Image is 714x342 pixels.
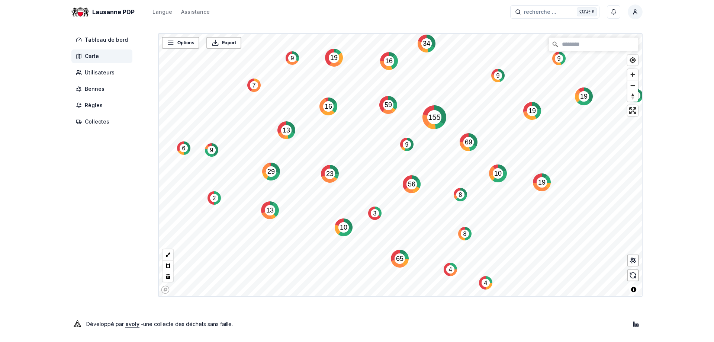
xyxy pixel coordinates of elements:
[627,80,638,91] button: Zoom out
[85,118,109,125] span: Collectes
[266,207,274,214] text: 13
[627,91,638,102] button: Reset bearing to north
[523,102,541,120] div: Map marker
[71,7,138,16] a: Lausanne PDP
[340,224,347,231] text: 10
[325,103,332,110] text: 16
[71,66,135,79] a: Utilisateurs
[326,170,334,178] text: 23
[71,115,135,128] a: Collectes
[283,127,290,134] text: 13
[152,7,172,16] button: Langue
[479,276,492,290] div: Map marker
[71,99,135,112] a: Règles
[368,207,382,220] div: Map marker
[163,249,173,260] button: LineString tool (l)
[422,105,446,129] div: Map marker
[379,96,397,114] div: Map marker
[428,113,440,121] text: 155
[449,266,452,273] text: 4
[484,280,488,286] text: 4
[629,285,638,294] button: Toggle attribution
[325,49,343,67] div: Map marker
[510,5,599,19] button: recherche ...Ctrl+K
[444,263,457,276] div: Map marker
[321,165,339,183] div: Map marker
[181,7,210,16] a: Assistance
[85,69,115,76] span: Utilisateurs
[403,175,421,193] div: Map marker
[396,255,403,262] text: 65
[380,52,398,70] div: Map marker
[125,321,139,327] a: evoly
[423,40,430,47] text: 34
[627,55,638,65] button: Find my location
[528,107,536,115] text: 19
[319,98,337,115] div: Map marker
[253,82,256,89] text: 7
[85,102,103,109] span: Règles
[152,8,172,16] div: Langue
[71,82,135,96] a: Bennes
[92,7,135,16] span: Lausanne PDP
[465,138,472,146] text: 69
[575,87,593,105] div: Map marker
[496,73,500,79] text: 9
[262,163,280,180] div: Map marker
[267,168,275,175] text: 29
[208,191,221,205] div: Map marker
[552,52,566,65] div: Map marker
[627,69,638,80] span: Zoom in
[408,180,415,188] text: 56
[177,141,190,155] div: Map marker
[291,55,294,61] text: 9
[627,105,638,116] button: Enter fullscreen
[277,121,295,139] div: Map marker
[330,54,338,61] text: 19
[85,85,104,93] span: Bennes
[85,52,99,60] span: Carte
[454,188,467,201] div: Map marker
[458,227,472,240] div: Map marker
[489,164,507,182] div: Map marker
[210,147,213,153] text: 9
[159,34,646,298] canvas: Map
[261,201,279,219] div: Map marker
[391,250,409,268] div: Map marker
[222,39,236,47] span: Export
[385,57,393,65] text: 16
[335,218,353,236] div: Map marker
[460,133,477,151] div: Map marker
[71,3,89,21] img: Lausanne PDP Logo
[163,260,173,271] button: Polygon tool (p)
[177,39,194,47] span: Options
[182,145,186,151] text: 6
[524,8,556,16] span: recherche ...
[580,93,588,100] text: 19
[71,33,135,47] a: Tableau de bord
[538,179,546,186] text: 19
[533,173,551,191] div: Map marker
[385,101,392,109] text: 59
[494,170,502,177] text: 10
[247,79,261,92] div: Map marker
[459,192,462,198] text: 8
[549,38,638,51] input: Chercher
[86,319,233,329] p: Développé par - une collecte des déchets sans faille .
[463,231,467,237] text: 8
[163,271,173,282] button: Delete
[491,69,505,82] div: Map marker
[71,318,83,330] img: Evoly Logo
[161,285,170,294] a: Mapbox logo
[373,210,377,217] text: 3
[418,35,435,52] div: Map marker
[405,141,409,148] text: 9
[71,49,135,63] a: Carte
[557,55,561,62] text: 9
[286,51,299,65] div: Map marker
[205,143,218,157] div: Map marker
